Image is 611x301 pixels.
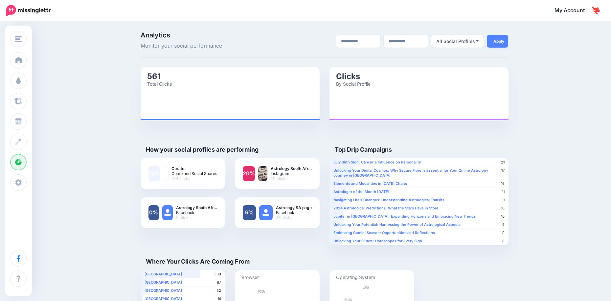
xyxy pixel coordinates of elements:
span: 21 [501,160,505,165]
div: All Social Profiles [436,37,475,45]
span: 16 [501,181,505,186]
img: user_default_image.png [162,205,173,220]
b: [GEOGRAPHIC_DATA] [145,296,182,301]
img: Missinglettr [6,5,51,16]
span: 414 clicks [171,176,217,181]
b: Jupiter in [GEOGRAPHIC_DATA]: Expanding Horizons and Embracing New Trends [333,214,476,219]
b: Astrologer of the Month [DATE] [333,189,389,194]
img: .png-82458 [258,166,267,181]
b: Unlocking Your Digital Cosmos: Why Secure Fibre Is Essential for Your Online Astrology Journey in... [333,168,488,178]
a: 74% [148,166,160,181]
a: 20% [243,166,255,181]
a: My Account [548,3,601,19]
b: Embracing Gemini Season: Opportunities and Reflections [333,230,435,235]
span: Instagram [271,171,312,176]
text: Clicks [336,71,360,81]
img: user_default_image.png [259,205,272,220]
b: [GEOGRAPHIC_DATA] [145,272,182,276]
text: Total Clicks [147,81,172,86]
b: Astrology South Afr… [271,166,312,171]
b: Navigating Life’s Changes: Understanding Astrological Transits [333,198,444,202]
b: [GEOGRAPHIC_DATA] [145,280,182,285]
h4: Top Drip Campaigns [329,146,392,153]
span: 0 clicks [176,215,217,220]
span: 32 [216,288,221,293]
span: 11 [502,189,505,194]
span: Analytics [141,32,257,38]
span: 10 [501,214,505,219]
span: 8 [502,239,505,244]
b: Astrology South Afr… [176,205,217,210]
text: Operating System [336,274,375,280]
b: [GEOGRAPHIC_DATA] [145,288,182,293]
b: Curate [171,166,217,171]
span: Monitor your social performance [141,42,257,50]
span: 389 [214,272,221,277]
b: Astrology SA page [276,205,312,210]
text: Browser [241,274,259,280]
span: 87 [217,280,221,285]
text: By Social Profile [336,81,371,86]
span: Facebook [176,210,217,215]
span: 11 [502,198,505,203]
span: 17 [501,168,505,173]
button: All Social Profiles [431,35,484,48]
img: menu.png [15,36,22,42]
b: Unlocking Your Potential: Harnessing the Power of Astrological Aspects [333,222,461,227]
span: 9 [502,230,505,235]
b: Elements and Modalities in [DATE] Charts [333,181,407,186]
button: Apply [487,35,508,48]
h4: How your social profiles are performing [141,146,259,153]
a: 6% [243,205,256,220]
b: 2024 Astrological Predictions: What the Stars Have in Store [333,206,439,210]
h4: Where Your Clicks Are Coming From [141,258,250,265]
a: 0% [148,205,159,220]
span: Facebook [276,210,312,215]
text: 561 [147,71,161,81]
b: Unlocking Your Future: Horoscopes for Every Sign [333,239,422,243]
span: 9 [502,222,505,227]
span: Combined Social Shares [171,171,217,176]
span: 10 [501,206,505,211]
span: 36 clicks [276,215,312,220]
span: 111 clicks [271,176,312,181]
b: July Birth Sign: Cancer's Influence on Personality [333,160,421,164]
